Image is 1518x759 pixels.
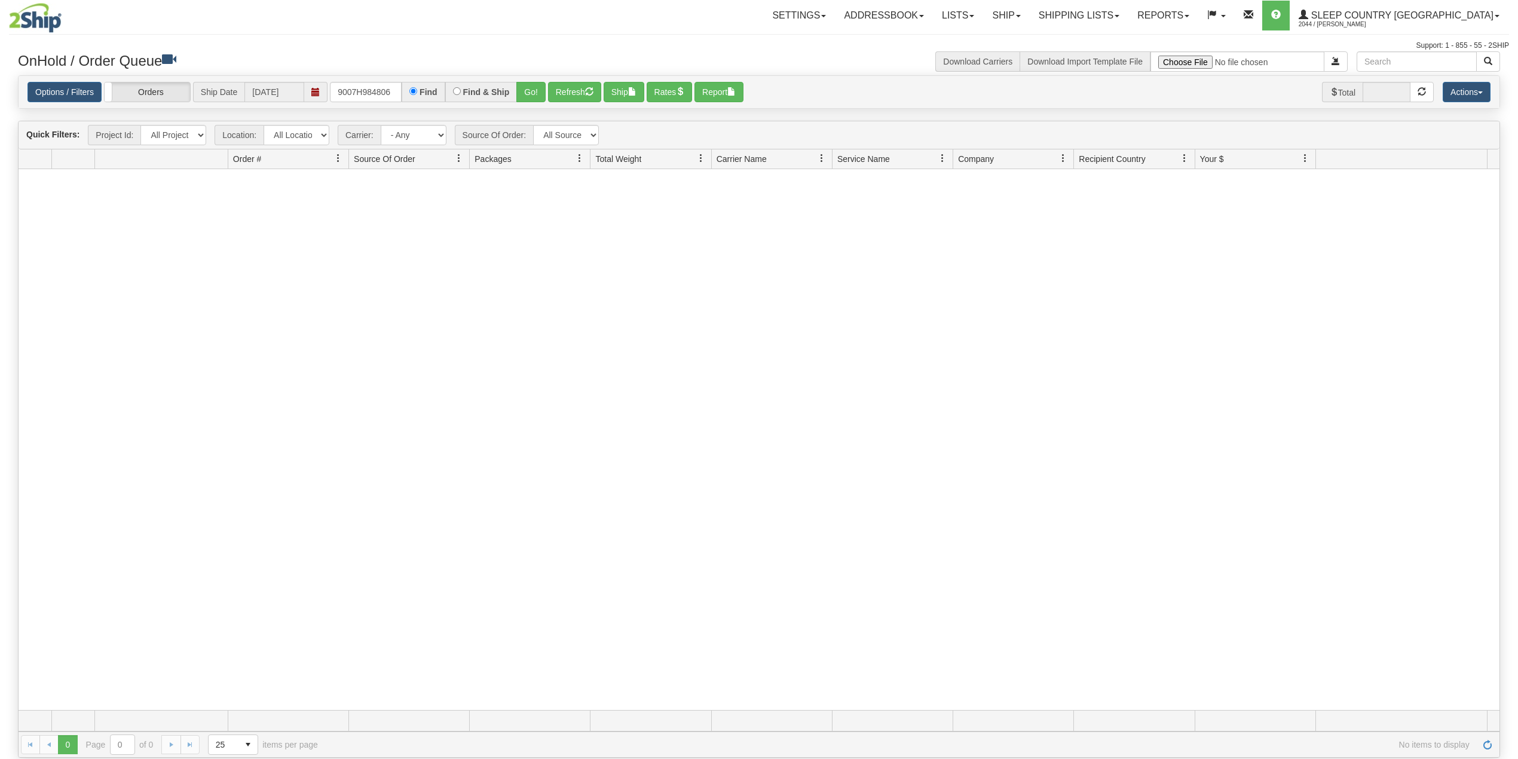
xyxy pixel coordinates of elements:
span: select [238,735,258,754]
span: Service Name [837,153,890,165]
span: Total Weight [595,153,641,165]
a: Reports [1128,1,1198,30]
span: Sleep Country [GEOGRAPHIC_DATA] [1308,10,1493,20]
label: Orders [105,82,190,102]
a: Ship [983,1,1029,30]
iframe: chat widget [1491,319,1517,440]
a: Download Import Template File [1027,57,1143,66]
img: logo2044.jpg [9,3,62,33]
a: Company filter column settings [1053,148,1073,169]
a: Total Weight filter column settings [691,148,711,169]
a: Service Name filter column settings [932,148,953,169]
span: 2044 / [PERSON_NAME] [1299,19,1388,30]
a: Order # filter column settings [328,148,348,169]
label: Quick Filters: [26,128,79,140]
a: Refresh [1478,735,1497,754]
button: Actions [1443,82,1491,102]
a: Lists [933,1,983,30]
span: Carrier: [338,125,381,145]
div: Support: 1 - 855 - 55 - 2SHIP [9,41,1509,51]
a: Download Carriers [943,57,1012,66]
span: Packages [475,153,511,165]
input: Order # [330,82,402,102]
a: Carrier Name filter column settings [812,148,832,169]
button: Ship [604,82,644,102]
span: Page sizes drop down [208,734,258,755]
a: Addressbook [835,1,933,30]
div: grid toolbar [19,121,1499,149]
span: Total [1322,82,1363,102]
span: No items to display [335,740,1470,749]
span: Source Of Order: [455,125,534,145]
label: Find & Ship [463,88,510,96]
span: Location: [215,125,264,145]
input: Import [1150,51,1324,72]
a: Settings [763,1,835,30]
button: Rates [647,82,693,102]
button: Go! [516,82,546,102]
span: 25 [216,739,231,751]
a: Your $ filter column settings [1295,148,1315,169]
a: Recipient Country filter column settings [1174,148,1195,169]
span: Page of 0 [86,734,154,755]
span: Your $ [1200,153,1224,165]
span: Carrier Name [717,153,767,165]
span: Order # [233,153,261,165]
a: Shipping lists [1030,1,1128,30]
button: Refresh [548,82,601,102]
a: Sleep Country [GEOGRAPHIC_DATA] 2044 / [PERSON_NAME] [1290,1,1508,30]
label: Find [420,88,437,96]
a: Source Of Order filter column settings [449,148,469,169]
button: Report [694,82,743,102]
span: Source Of Order [354,153,415,165]
a: Packages filter column settings [570,148,590,169]
button: Search [1476,51,1500,72]
span: Page 0 [58,735,77,754]
span: Recipient Country [1079,153,1145,165]
h3: OnHold / Order Queue [18,51,750,69]
a: Options / Filters [27,82,102,102]
span: Ship Date [193,82,244,102]
input: Search [1357,51,1477,72]
span: items per page [208,734,318,755]
span: Company [958,153,994,165]
span: Project Id: [88,125,140,145]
